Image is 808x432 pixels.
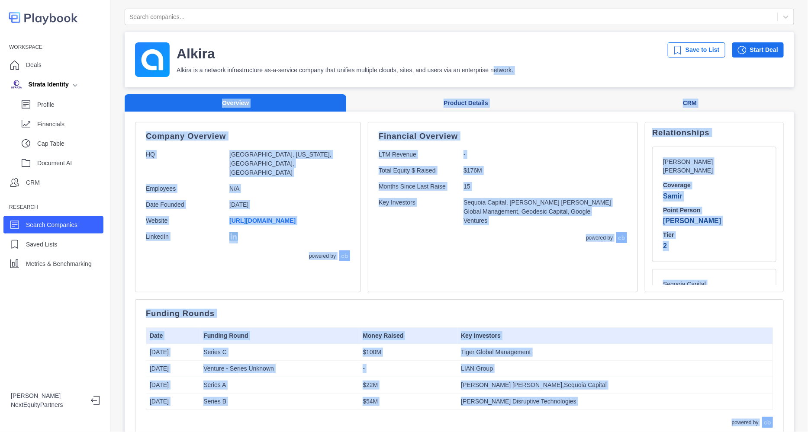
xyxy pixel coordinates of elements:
[146,232,222,243] p: LinkedIn
[200,328,359,344] th: Funding Round
[146,328,200,344] th: Date
[762,417,773,428] img: crunchbase-logo
[379,166,457,175] p: Total Equity $ Raised
[146,150,222,177] p: HQ
[663,280,741,288] p: Sequoia Capital
[37,139,103,148] p: Cap Table
[146,184,222,193] p: Employees
[379,150,457,159] p: LTM Revenue
[379,133,627,140] p: Financial Overview
[200,394,359,410] td: Series B
[146,394,200,410] td: [DATE]
[146,344,200,361] td: [DATE]
[26,259,92,269] p: Metrics & Benchmarking
[457,377,773,394] td: [PERSON_NAME] [PERSON_NAME],Sequoia Capital
[464,166,612,175] p: $176M
[663,157,741,175] p: [PERSON_NAME] [PERSON_NAME]
[457,344,773,361] td: Tiger Global Management
[359,361,457,377] td: -
[146,361,200,377] td: [DATE]
[229,200,350,209] p: [DATE]
[37,159,103,168] p: Document AI
[732,42,784,58] button: Start Deal
[663,231,766,239] h6: Tier
[146,377,200,394] td: [DATE]
[146,133,350,140] p: Company Overview
[668,42,725,58] button: Save to List
[229,217,296,224] a: [URL][DOMAIN_NAME]
[663,216,766,226] p: [PERSON_NAME]
[135,42,170,77] img: company-logo
[11,400,84,410] p: NextEquityPartners
[177,45,215,62] h3: Alkira
[586,234,613,242] p: powered by
[616,232,627,243] img: crunchbase-logo
[359,344,457,361] td: $100M
[652,129,776,136] p: Relationships
[663,207,766,214] h6: Point Person
[464,182,612,191] p: 15
[457,361,773,377] td: LIAN Group
[379,182,457,191] p: Months Since Last Raise
[457,328,773,344] th: Key Investors
[26,221,77,230] p: Search Companies
[146,310,215,317] p: Funding Rounds
[309,252,336,260] p: powered by
[37,120,103,129] p: Financials
[26,178,40,187] p: CRM
[200,344,359,361] td: Series C
[11,391,84,400] p: [PERSON_NAME]
[663,191,766,202] p: Samir
[359,394,457,410] td: $54M
[229,184,350,193] p: N/A
[177,66,513,75] p: Alkira is a network infrastructure as-a-service company that unifies multiple clouds, sites, and ...
[200,361,359,377] td: Venture - Series Unknown
[663,241,766,251] p: 2
[11,80,22,89] img: company image
[146,200,222,209] p: Date Founded
[464,150,612,159] p: -
[26,240,57,249] p: Saved Lists
[9,9,78,26] img: logo-colored
[26,61,42,70] p: Deals
[200,377,359,394] td: Series A
[359,328,457,344] th: Money Raised
[586,94,794,112] button: CRM
[732,419,759,426] p: powered by
[339,250,350,261] img: crunchbase-logo
[229,232,238,241] img: linkedin-logo
[457,394,773,410] td: [PERSON_NAME] Disruptive Technologies
[229,150,350,177] p: [GEOGRAPHIC_DATA], [US_STATE], [GEOGRAPHIC_DATA], [GEOGRAPHIC_DATA]
[146,216,222,225] p: Website
[37,100,103,109] p: Profile
[663,182,766,189] h6: Coverage
[125,94,346,112] button: Overview
[11,80,69,89] div: Strata Identity
[379,198,457,225] p: Key Investors
[359,377,457,394] td: $22M
[346,94,586,112] button: Product Details
[464,198,612,225] p: Sequoia Capital, [PERSON_NAME] [PERSON_NAME] Global Management, Geodesic Capital, Google Ventures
